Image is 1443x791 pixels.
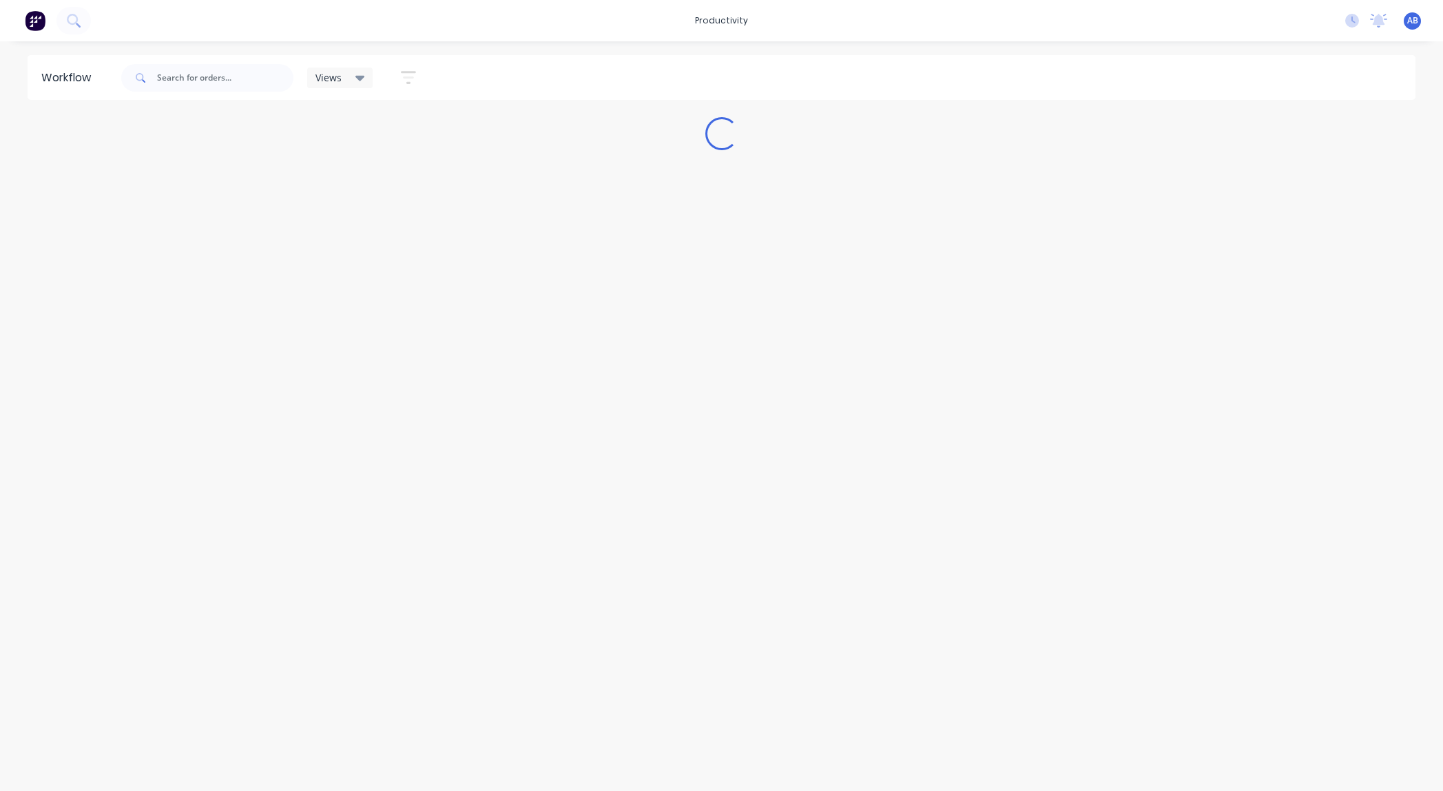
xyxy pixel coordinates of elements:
[41,70,98,86] div: Workflow
[688,10,755,31] div: productivity
[315,70,342,85] span: Views
[25,10,45,31] img: Factory
[1407,14,1418,27] span: AB
[157,64,293,92] input: Search for orders...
